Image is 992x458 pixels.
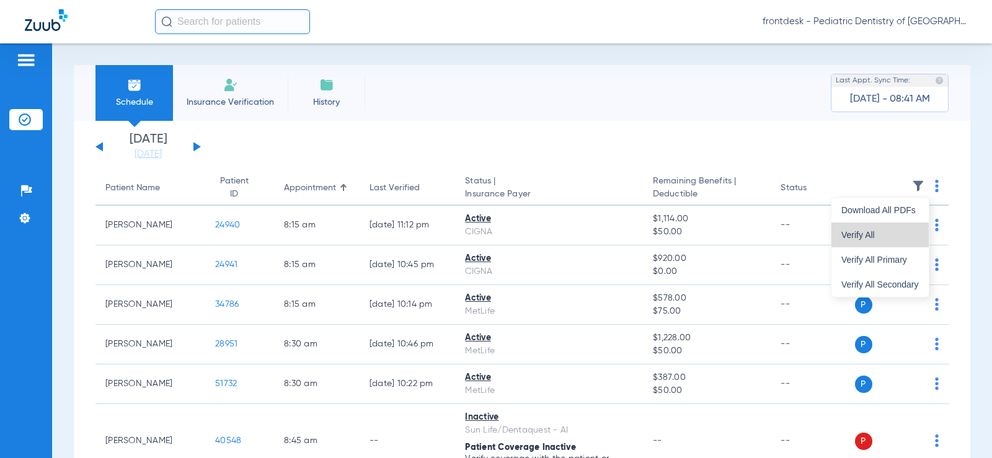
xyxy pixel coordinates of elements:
[841,280,919,289] span: Verify All Secondary
[841,255,919,264] span: Verify All Primary
[841,206,919,214] span: Download All PDFs
[930,399,992,458] iframe: Chat Widget
[841,231,919,239] span: Verify All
